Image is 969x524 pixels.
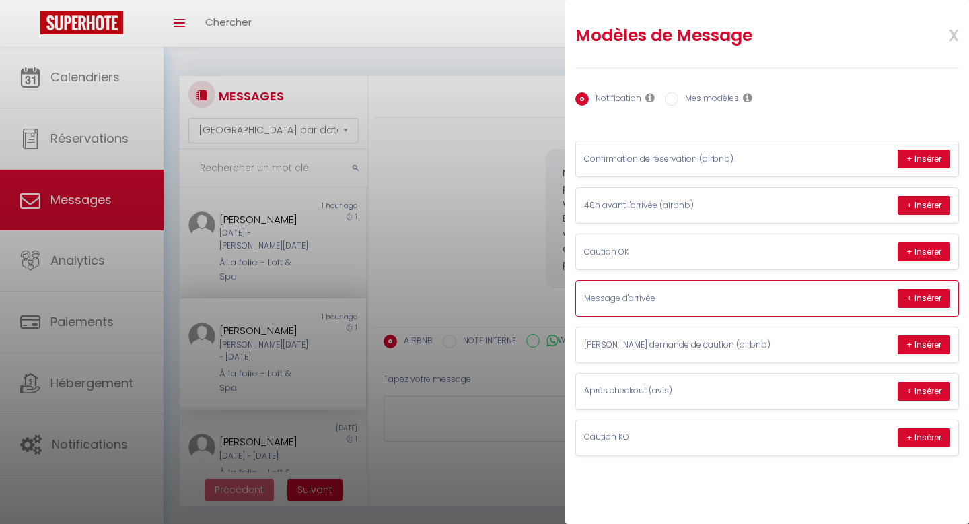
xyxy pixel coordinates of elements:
p: Après checkout (avis) [584,385,786,397]
p: Message d'arrivée [584,292,786,305]
h2: Modèles de Message [575,25,889,46]
button: + Insérer [898,289,950,308]
span: x [917,18,959,50]
p: 48h avant l'arrivée (airbnb) [584,199,786,212]
label: Notification [589,92,641,107]
button: + Insérer [898,335,950,354]
p: Caution KO [584,431,786,444]
p: Confirmation de réservation (airbnb) [584,153,786,166]
button: + Insérer [898,150,950,168]
i: Les notifications sont visibles par toi et ton équipe [645,92,655,103]
button: + Insérer [898,242,950,261]
p: Caution OK [584,246,786,259]
button: + Insérer [898,196,950,215]
p: [PERSON_NAME] demande de caution (airbnb) [584,339,786,352]
label: Mes modèles [678,92,739,107]
button: + Insérer [898,428,950,447]
button: + Insérer [898,382,950,401]
i: Les modèles généraux sont visibles par vous et votre équipe [743,92,752,103]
